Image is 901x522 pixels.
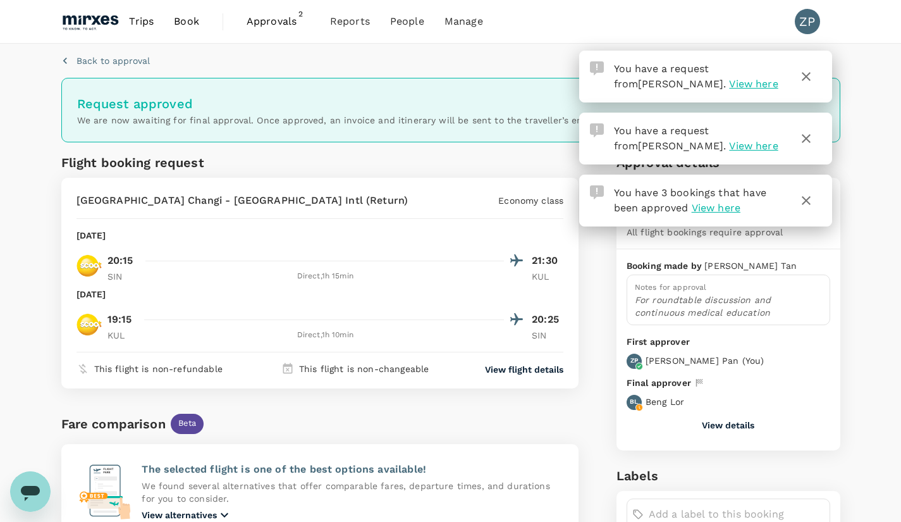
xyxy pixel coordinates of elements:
[635,283,707,292] span: Notes for approval
[795,9,820,34] div: ZP
[77,94,824,114] h6: Request approved
[77,54,150,67] p: Back to approval
[498,194,563,207] p: Economy class
[107,270,139,283] p: SIN
[107,253,133,268] p: 20:15
[532,329,563,342] p: SIN
[646,395,684,408] p: Beng Lor
[142,509,217,521] p: View alternatives
[635,294,822,319] p: For roundtable discussion and continuous medical education
[627,226,783,239] p: All flight bookings require approval
[627,259,704,272] p: Booking made by
[590,185,604,199] img: Approval
[171,418,204,430] span: Beta
[61,8,120,35] img: Mirxes Holding Pte Ltd
[10,471,51,512] iframe: Button to launch messaging window
[704,259,797,272] p: [PERSON_NAME] Tan
[61,54,150,67] button: Back to approval
[61,414,166,434] div: Fare comparison
[77,288,106,301] p: [DATE]
[627,335,830,349] p: First approver
[147,270,505,283] div: Direct , 1h 15min
[444,14,483,29] span: Manage
[247,14,310,29] span: Approvals
[692,202,740,214] span: View here
[532,312,563,327] p: 20:25
[129,14,154,29] span: Trips
[614,187,766,214] span: You have 3 bookings that have been approved
[616,466,840,486] h6: Labels
[646,354,764,367] p: [PERSON_NAME] Pan ( You )
[590,61,604,75] img: Approval Request
[614,63,726,90] span: You have a request from .
[630,397,638,406] p: BL
[330,14,370,29] span: Reports
[729,78,778,90] span: View here
[638,140,723,152] span: [PERSON_NAME]
[485,363,563,376] button: View flight details
[77,312,102,337] img: TR
[142,462,563,477] p: The selected flight is one of the best options available!
[590,123,604,137] img: Approval Request
[729,140,778,152] span: View here
[630,356,638,365] p: ZP
[107,329,139,342] p: KUL
[94,363,223,375] p: This flight is non-refundable
[107,312,132,327] p: 19:15
[295,8,307,20] span: 2
[614,125,726,152] span: You have a request from .
[147,329,505,342] div: Direct , 1h 10min
[627,376,691,390] p: Final approver
[77,193,408,208] p: [GEOGRAPHIC_DATA] Changi - [GEOGRAPHIC_DATA] Intl (Return)
[702,420,754,430] button: View details
[299,363,429,375] p: This flight is non-changeable
[77,114,824,127] p: We are now awaiting for final approval. Once approved, an invoice and itinerary will be sent to t...
[532,270,563,283] p: KUL
[638,78,723,90] span: [PERSON_NAME]
[61,152,317,173] h6: Flight booking request
[174,14,199,29] span: Book
[390,14,424,29] span: People
[77,253,102,278] img: TR
[532,253,563,268] p: 21:30
[77,229,106,242] p: [DATE]
[142,480,563,505] p: We found several alternatives that offer comparable fares, departure times, and durations for you...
